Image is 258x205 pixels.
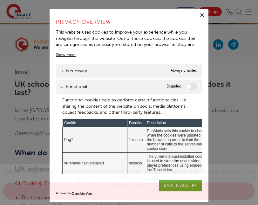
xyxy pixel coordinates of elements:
[145,127,210,152] td: PubMatic sets this cookie to check when the cookies were updated on the browser in order to limit...
[61,83,87,90] a: Functional
[56,52,76,58] a: Show more
[63,119,127,127] th: Cookie
[3,183,255,200] a: Accept all cookies
[56,29,202,54] div: This website uses cookies to improve your experience while you navigate through the website. Out ...
[127,127,145,152] td: 1 month
[127,152,145,174] td: session
[56,18,202,26] h4: Privacy Overview
[145,119,210,127] th: Description
[171,67,197,74] span: Always Enabled
[142,175,175,180] a: Cookie settings
[3,169,255,193] span: We use cookies to improve your experience, personalise content, and analyse website traffic. By c...
[127,119,145,127] th: Duration
[61,67,87,74] a: Necessary
[63,127,127,152] td: PugT
[63,152,127,174] td: yt-remote-cast-installed
[145,152,210,174] td: The yt-remote-cast-installed cookie is used to store the user's video player preferences using em...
